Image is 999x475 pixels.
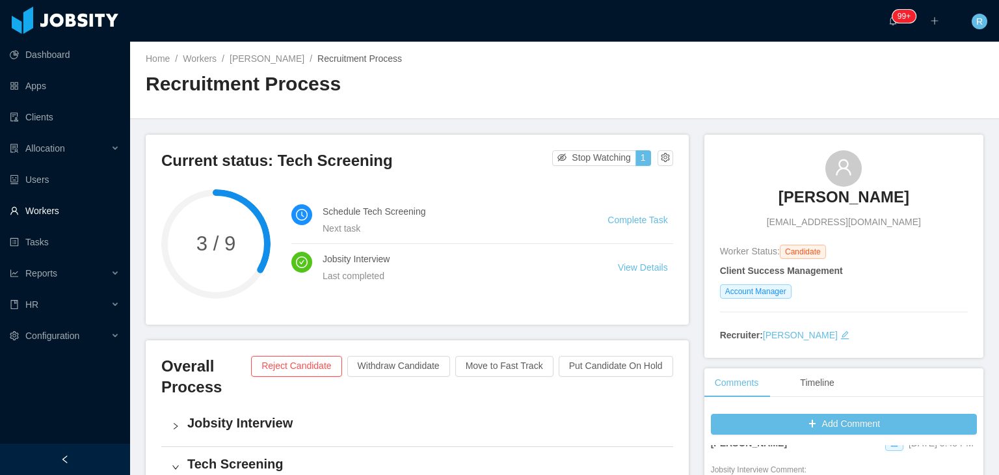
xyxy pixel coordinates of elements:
[720,246,780,256] span: Worker Status:
[455,356,553,377] button: Move to Fast Track
[976,14,983,29] span: R
[183,53,217,64] a: Workers
[10,144,19,153] i: icon: solution
[161,150,552,171] h3: Current status: Tech Screening
[888,16,898,25] i: icon: bell
[323,221,576,236] div: Next task
[779,187,909,208] h3: [PERSON_NAME]
[720,330,763,340] strong: Recruiter:
[146,71,565,98] h2: Recruitment Process
[559,356,673,377] button: Put Candidate On Hold
[251,356,341,377] button: Reject Candidate
[172,463,180,471] i: icon: right
[10,300,19,309] i: icon: book
[323,269,587,283] div: Last completed
[909,438,974,448] span: [DATE] 3:48 PM
[763,330,838,340] a: [PERSON_NAME]
[10,229,120,255] a: icon: profileTasks
[25,268,57,278] span: Reports
[10,331,19,340] i: icon: setting
[711,414,977,435] button: icon: plusAdd Comment
[711,438,787,448] strong: [PERSON_NAME]
[172,422,180,430] i: icon: right
[161,234,271,254] span: 3 / 9
[10,73,120,99] a: icon: appstoreApps
[25,299,38,310] span: HR
[10,269,19,278] i: icon: line-chart
[930,16,939,25] i: icon: plus
[10,42,120,68] a: icon: pie-chartDashboard
[187,455,663,473] h4: Tech Screening
[720,265,843,276] strong: Client Success Management
[296,256,308,268] i: icon: check-circle
[146,53,170,64] a: Home
[323,204,576,219] h4: Schedule Tech Screening
[780,245,826,259] span: Candidate
[10,167,120,193] a: icon: robotUsers
[187,414,663,432] h4: Jobsity Interview
[10,104,120,130] a: icon: auditClients
[161,356,251,398] h3: Overall Process
[790,368,844,398] div: Timeline
[317,53,402,64] span: Recruitment Process
[310,53,312,64] span: /
[161,406,673,446] div: icon: rightJobsity Interview
[618,262,668,273] a: View Details
[704,368,769,398] div: Comments
[767,215,921,229] span: [EMAIL_ADDRESS][DOMAIN_NAME]
[10,198,120,224] a: icon: userWorkers
[25,143,65,154] span: Allocation
[658,150,673,166] button: icon: setting
[296,209,308,221] i: icon: clock-circle
[347,356,450,377] button: Withdraw Candidate
[635,150,651,166] button: 1
[892,10,916,23] sup: 227
[25,331,79,341] span: Configuration
[607,215,667,225] a: Complete Task
[230,53,304,64] a: [PERSON_NAME]
[834,158,853,176] i: icon: user
[175,53,178,64] span: /
[222,53,224,64] span: /
[552,150,636,166] button: icon: eye-invisibleStop Watching
[323,252,587,266] h4: Jobsity Interview
[840,331,849,340] i: icon: edit
[720,284,792,299] span: Account Manager
[779,187,909,215] a: [PERSON_NAME]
